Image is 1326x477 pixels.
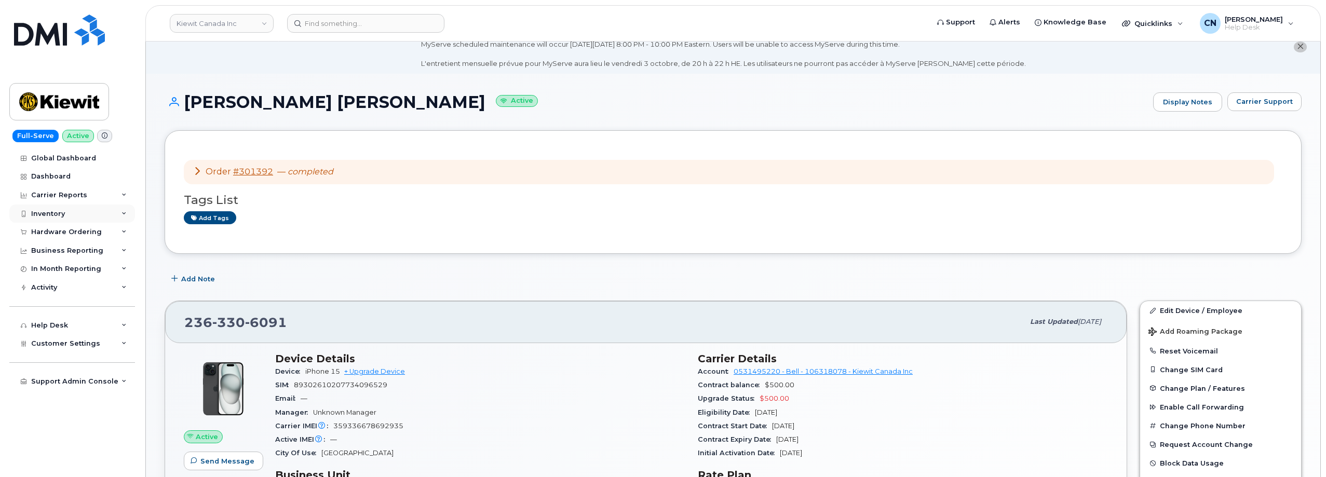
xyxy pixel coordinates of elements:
a: Edit Device / Employee [1140,301,1301,320]
a: Kiewit Canada Inc [170,14,274,33]
button: close notification [1294,42,1307,52]
span: — [330,435,337,443]
span: Change Plan / Features [1160,384,1245,392]
span: 359336678692935 [333,422,403,430]
input: Find something... [287,14,444,33]
span: CN [1204,17,1216,30]
span: Send Message [200,456,254,466]
span: SIM [275,381,294,389]
img: iPhone_15_Black.png [192,358,254,420]
span: Unknown Manager [313,408,376,416]
span: — [301,394,307,402]
h3: Carrier Details [698,352,1108,365]
a: Knowledge Base [1027,12,1114,33]
a: 0531495220 - Bell - 106318078 - Kiewit Canada Inc [734,367,913,375]
span: Eligibility Date [698,408,755,416]
a: #301392 [233,167,273,176]
span: [DATE] [780,449,802,457]
span: Order [206,167,231,176]
iframe: Messenger Launcher [1281,432,1318,469]
span: Manager [275,408,313,416]
span: Active [196,432,218,442]
span: $500.00 [760,394,789,402]
small: Active [496,95,538,107]
button: Send Message [184,452,263,470]
span: Account [698,367,734,375]
span: Initial Activation Date [698,449,780,457]
a: Alerts [982,12,1027,33]
button: Enable Call Forwarding [1140,398,1301,416]
span: [DATE] [772,422,794,430]
div: Quicklinks [1115,13,1190,34]
button: Add Note [165,269,224,288]
div: MyServe scheduled maintenance will occur [DATE][DATE] 8:00 PM - 10:00 PM Eastern. Users will be u... [421,39,1026,69]
div: Connor Nguyen [1193,13,1301,34]
a: + Upgrade Device [344,367,405,375]
span: Contract Expiry Date [698,435,776,443]
span: Knowledge Base [1044,17,1106,28]
span: Quicklinks [1134,19,1172,28]
span: [DATE] [755,408,777,416]
em: completed [288,167,333,176]
span: [GEOGRAPHIC_DATA] [321,449,394,457]
span: 236 [184,315,287,330]
span: Add Note [181,274,215,284]
span: [DATE] [776,435,799,443]
span: Support [946,17,975,28]
span: Add Roaming Package [1148,328,1242,337]
button: Request Account Change [1140,435,1301,454]
h1: [PERSON_NAME] [PERSON_NAME] [165,93,1148,111]
span: Device [275,367,305,375]
span: [PERSON_NAME] [1225,15,1283,23]
span: Email [275,394,301,402]
span: 89302610207734096529 [294,381,387,389]
button: Add Roaming Package [1140,320,1301,342]
button: Change Phone Number [1140,416,1301,435]
span: Alerts [998,17,1020,28]
span: — [277,167,333,176]
span: Carrier IMEI [275,422,333,430]
button: Block Data Usage [1140,454,1301,472]
span: Contract Start Date [698,422,772,430]
button: Carrier Support [1227,92,1302,111]
span: Help Desk [1225,23,1283,32]
span: Contract balance [698,381,765,389]
span: Upgrade Status [698,394,760,402]
span: Active IMEI [275,435,330,443]
button: Change SIM Card [1140,360,1301,379]
a: Display Notes [1153,92,1222,112]
span: [DATE] [1078,318,1101,325]
span: $500.00 [765,381,794,389]
span: 6091 [245,315,287,330]
button: Change Plan / Features [1140,379,1301,398]
span: Carrier Support [1236,97,1293,106]
span: iPhone 15 [305,367,340,375]
span: Enable Call Forwarding [1160,403,1244,411]
span: Last updated [1030,318,1078,325]
span: City Of Use [275,449,321,457]
span: 330 [212,315,245,330]
a: Add tags [184,211,236,224]
h3: Device Details [275,352,685,365]
button: Reset Voicemail [1140,342,1301,360]
a: Support [930,12,982,33]
h3: Tags List [184,194,1282,207]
